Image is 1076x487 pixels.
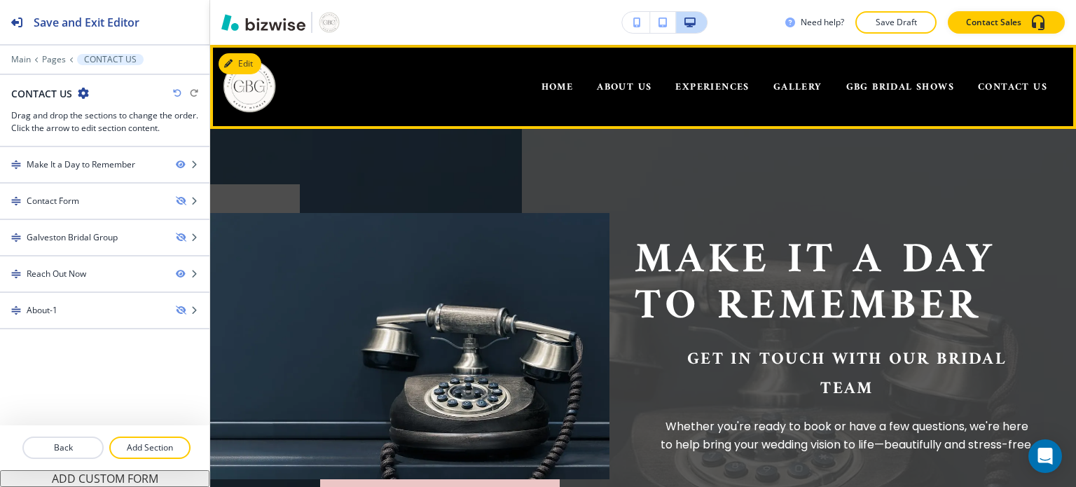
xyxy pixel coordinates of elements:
h2: Save and Exit Editor [34,14,139,31]
button: CONTACT US [77,54,144,65]
h2: CONTACT US [11,86,72,101]
span: CONTACT US [978,78,1047,96]
span: GBG BRIDAL SHOWS [846,78,954,96]
h3: Drag and drop the sections to change the order. Click the arrow to edit section content. [11,109,198,135]
p: CONTACT US [84,55,137,64]
img: Galveston Bridal Group [220,57,279,116]
button: Add Section [109,437,191,459]
img: ae7b179aed334d434851e538f1b0da94.webp [210,213,609,479]
p: Add Section [111,441,189,454]
span: EXPERIENCES [675,78,749,96]
button: Contact Sales [948,11,1065,34]
button: Save Draft [855,11,937,34]
img: Bizwise Logo [221,14,305,31]
p: Get in Touch With Our Bridal Team [660,345,1034,404]
p: Save Draft [874,16,918,29]
span: ABOUT US [597,78,651,96]
div: Galveston Bridal Group [27,231,118,244]
img: Drag [11,233,21,242]
button: Main [11,55,31,64]
div: Reach Out Now [27,268,86,280]
div: Contact Form [27,195,79,207]
div: About-1 [27,304,57,317]
button: Back [22,437,104,459]
p: Make It a Day to Remember [635,238,1034,331]
span: GALLERY [773,78,822,96]
div: Open Intercom Messenger [1028,439,1062,473]
p: Whether you're ready to book or have a few questions, we're here to help bring your wedding visio... [660,418,1034,453]
h3: Need help? [801,16,844,29]
img: Drag [11,306,21,315]
img: Drag [11,160,21,170]
p: Contact Sales [966,16,1021,29]
img: Drag [11,269,21,279]
img: Drag [11,196,21,206]
p: Back [24,441,102,454]
img: Your Logo [318,11,340,34]
div: Make It a Day to Remember [27,158,135,171]
button: Pages [42,55,66,64]
span: HOME [542,78,574,96]
button: Edit [219,53,261,74]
